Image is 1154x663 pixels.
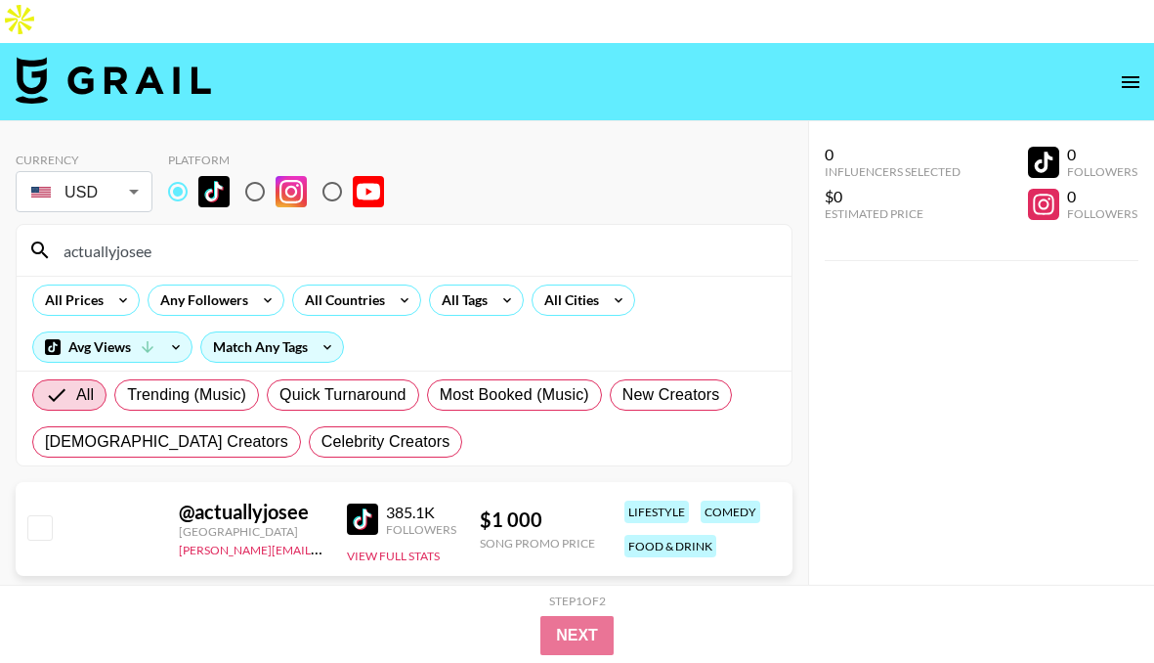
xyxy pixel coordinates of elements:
div: Step 1 of 2 [549,594,606,608]
div: lifestyle [624,501,689,523]
div: food & drink [624,535,716,557]
div: All Prices [33,286,107,315]
span: Trending (Music) [127,383,246,407]
div: 0 [1067,145,1137,164]
div: comedy [701,501,760,523]
button: open drawer [1111,63,1150,102]
div: All Cities [533,286,603,315]
span: Quick Turnaround [279,383,406,407]
div: Influencers Selected [825,164,961,179]
a: [PERSON_NAME][EMAIL_ADDRESS][PERSON_NAME][DOMAIN_NAME] [179,539,561,557]
span: Celebrity Creators [321,430,450,454]
div: Currency [16,153,152,167]
div: All Countries [293,286,389,315]
div: Estimated Price [825,206,961,221]
span: New Creators [622,383,720,407]
div: Song Promo Price [480,536,595,551]
div: Platform [168,153,400,167]
div: 0 [825,145,961,164]
div: @ actuallyjosee [179,500,323,524]
div: Followers [1067,206,1137,221]
img: Instagram [276,176,307,207]
input: Search by User Name [52,235,780,266]
span: [DEMOGRAPHIC_DATA] Creators [45,430,288,454]
div: $0 [825,187,961,206]
div: Followers [1067,164,1137,179]
img: TikTok [198,176,230,207]
div: $ 1 000 [480,508,595,532]
div: 0 [1067,187,1137,206]
img: YouTube [353,176,384,207]
div: All Tags [430,286,492,315]
span: Most Booked (Music) [440,383,589,407]
div: [GEOGRAPHIC_DATA] [179,524,323,539]
div: USD [20,175,149,209]
button: View Full Stats [347,549,440,563]
div: Followers [386,522,456,537]
img: Grail Talent [16,57,211,104]
div: 385.1K [386,503,456,522]
span: All [76,383,94,407]
img: TikTok [347,504,378,535]
div: Avg Views [33,332,192,362]
button: Next [540,616,614,655]
div: Match Any Tags [201,332,343,362]
div: Any Followers [149,286,252,315]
